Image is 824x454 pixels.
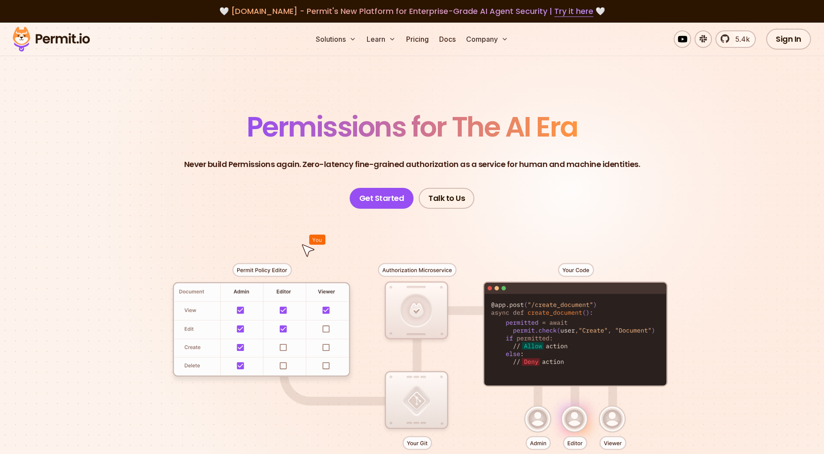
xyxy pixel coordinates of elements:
[184,158,640,170] p: Never build Permissions again. Zero-latency fine-grained authorization as a service for human and...
[463,30,512,48] button: Company
[730,34,750,44] span: 5.4k
[21,5,803,17] div: 🤍 🤍
[350,188,414,209] a: Get Started
[436,30,459,48] a: Docs
[363,30,399,48] button: Learn
[419,188,474,209] a: Talk to Us
[715,30,756,48] a: 5.4k
[554,6,593,17] a: Try it here
[766,29,811,50] a: Sign In
[403,30,432,48] a: Pricing
[312,30,360,48] button: Solutions
[231,6,593,17] span: [DOMAIN_NAME] - Permit's New Platform for Enterprise-Grade AI Agent Security |
[247,107,578,146] span: Permissions for The AI Era
[9,24,94,54] img: Permit logo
